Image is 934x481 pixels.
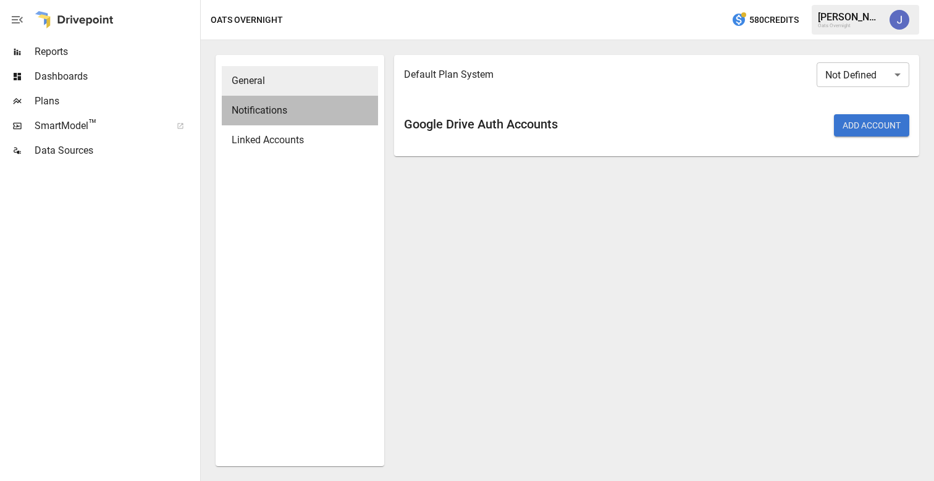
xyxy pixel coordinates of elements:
span: 580 Credits [749,12,799,28]
span: ™ [88,117,97,132]
div: Linked Accounts [222,125,378,155]
span: Reports [35,44,198,59]
span: Notifications [232,103,368,118]
span: Dashboards [35,69,198,84]
h6: Google Drive Auth Accounts [404,114,652,134]
div: Notifications [222,96,378,125]
span: SmartModel [35,119,163,133]
img: Jeff Feng [890,10,909,30]
span: General [232,73,368,88]
span: Plans [35,94,198,109]
div: Oats Overnight [818,23,882,28]
button: 580Credits [726,9,804,31]
button: Add Account [834,114,909,136]
span: Default Plan System [404,67,890,82]
div: Not Defined [817,62,909,87]
div: [PERSON_NAME] [818,11,882,23]
span: Data Sources [35,143,198,158]
button: Jeff Feng [882,2,917,37]
span: Linked Accounts [232,133,368,148]
div: General [222,66,378,96]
